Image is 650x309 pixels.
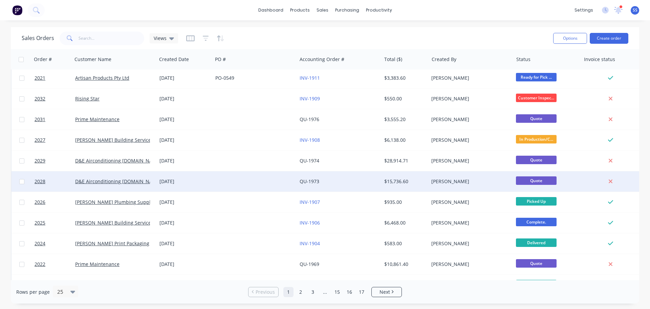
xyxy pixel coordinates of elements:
[75,219,153,226] a: [PERSON_NAME] Building Services
[245,287,405,297] ul: Pagination
[516,135,557,143] span: In Production/C...
[431,240,506,247] div: [PERSON_NAME]
[159,261,210,268] div: [DATE]
[633,7,637,13] span: SS
[75,137,153,143] a: [PERSON_NAME] Building Services
[35,75,45,81] span: 2021
[75,95,100,102] a: Rising Star
[12,5,22,15] img: Factory
[16,289,50,295] span: Rows per page
[431,137,506,143] div: [PERSON_NAME]
[384,116,424,123] div: $3,555.20
[431,199,506,206] div: [PERSON_NAME]
[79,32,145,45] input: Search...
[384,219,424,226] div: $6,468.00
[74,56,111,63] div: Customer Name
[35,151,75,171] a: 2029
[431,116,506,123] div: [PERSON_NAME]
[159,137,210,143] div: [DATE]
[384,56,402,63] div: Total ($)
[571,5,597,15] div: settings
[431,157,506,164] div: [PERSON_NAME]
[35,275,75,295] a: 2013
[332,5,363,15] div: purchasing
[255,5,287,15] a: dashboard
[287,5,313,15] div: products
[35,157,45,164] span: 2029
[516,114,557,123] span: Quote
[75,116,120,122] a: Prime Maintenance
[35,213,75,233] a: 2025
[553,33,587,44] button: Options
[516,73,557,81] span: Ready for Pick ...
[516,156,557,164] span: Quote
[159,56,189,63] div: Created Date
[22,35,54,41] h1: Sales Orders
[384,261,424,268] div: $10,861.40
[35,254,75,274] a: 2022
[35,192,75,212] a: 2026
[75,199,157,205] a: [PERSON_NAME] Plumbing Supplies
[35,89,75,109] a: 2032
[356,287,367,297] a: Page 17
[300,157,319,164] a: QU-1974
[300,219,320,226] a: INV-1906
[159,116,210,123] div: [DATE]
[300,261,319,267] a: QU-1969
[35,116,45,123] span: 2031
[363,5,395,15] div: productivity
[431,261,506,268] div: [PERSON_NAME]
[516,218,557,226] span: Complete.
[308,287,318,297] a: Page 3
[35,199,45,206] span: 2026
[384,95,424,102] div: $550.00
[159,95,210,102] div: [DATE]
[154,35,167,42] span: Views
[300,95,320,102] a: INV-1909
[590,33,628,44] button: Create order
[516,238,557,247] span: Delivered
[380,289,390,295] span: Next
[215,56,226,63] div: PO #
[35,233,75,254] a: 2024
[35,171,75,192] a: 2028
[384,75,424,81] div: $3,383.60
[431,178,506,185] div: [PERSON_NAME]
[432,56,456,63] div: Created By
[283,287,294,297] a: Page 1 is your current page
[215,75,290,81] div: PO-0549
[431,95,506,102] div: [PERSON_NAME]
[384,178,424,185] div: $15,736.60
[35,137,45,143] span: 2027
[516,176,557,185] span: Quote
[35,95,45,102] span: 2032
[300,240,320,247] a: INV-1904
[300,75,320,81] a: INV-1911
[296,287,306,297] a: Page 2
[35,240,45,247] span: 2024
[35,261,45,268] span: 2022
[75,75,129,81] a: Artisan Products Pty Ltd
[344,287,354,297] a: Page 16
[256,289,275,295] span: Previous
[516,259,557,268] span: Quote
[75,240,149,247] a: [PERSON_NAME] Print Packaging
[300,56,344,63] div: Accounting Order #
[431,219,506,226] div: [PERSON_NAME]
[35,219,45,226] span: 2025
[75,178,161,185] a: D&E Airconditioning [DOMAIN_NAME]
[320,287,330,297] a: Jump forward
[313,5,332,15] div: sales
[75,157,161,164] a: D&E Airconditioning [DOMAIN_NAME]
[584,56,615,63] div: Invoice status
[516,56,530,63] div: Status
[332,287,342,297] a: Page 15
[159,240,210,247] div: [DATE]
[35,130,75,150] a: 2027
[300,199,320,205] a: INV-1907
[516,94,557,102] span: Customer Inspec...
[516,197,557,206] span: Picked Up
[384,137,424,143] div: $6,138.00
[300,137,320,143] a: INV-1908
[159,178,210,185] div: [DATE]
